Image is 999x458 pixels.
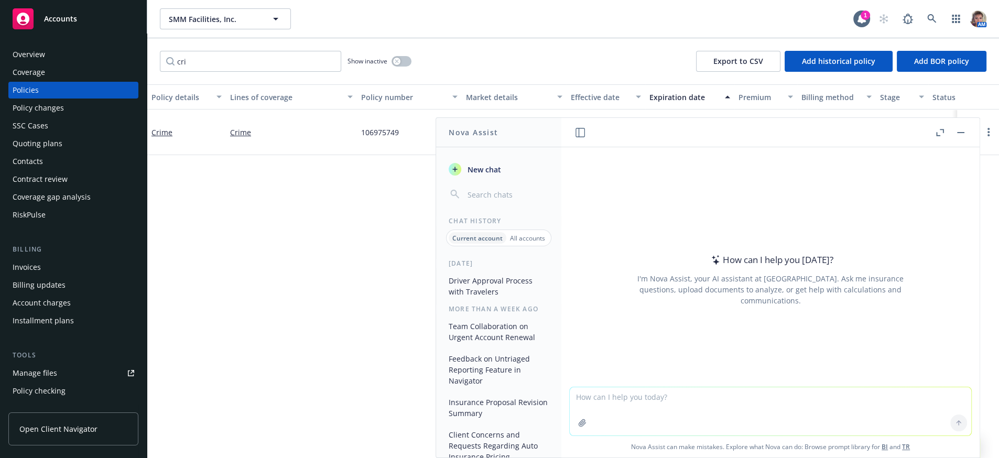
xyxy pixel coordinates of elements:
img: photo [970,10,986,27]
button: Expiration date [645,84,734,110]
a: Crime [230,127,353,138]
a: Policy changes [8,100,138,116]
button: Premium [734,84,797,110]
a: Start snowing [873,8,894,29]
span: Show inactive [348,57,387,66]
button: Team Collaboration on Urgent Account Renewal [444,318,553,346]
span: 106975749 [361,127,399,138]
div: How can I help you [DATE]? [708,253,833,267]
div: Lines of coverage [230,92,341,103]
a: Account charges [8,295,138,311]
div: Market details [466,92,551,103]
div: Overview [13,46,45,63]
div: RiskPulse [13,206,46,223]
div: Policy details [151,92,210,103]
span: SMM Facilities, Inc. [169,14,259,25]
a: Overview [8,46,138,63]
a: Billing updates [8,277,138,293]
a: Manage files [8,365,138,381]
div: Stage [880,92,913,103]
div: Manage exposures [13,400,79,417]
button: SMM Facilities, Inc. [160,8,291,29]
div: Contract review [13,171,68,188]
div: Tools [8,350,138,361]
a: more [982,126,995,138]
button: Lines of coverage [226,84,357,110]
div: Billing [8,244,138,255]
div: Contacts [13,153,43,170]
p: All accounts [510,234,545,243]
a: Crime [151,127,172,137]
a: BI [882,442,888,451]
a: Manage exposures [8,400,138,417]
div: Effective date [571,92,629,103]
div: Chat History [436,216,561,225]
h1: Nova Assist [449,127,498,138]
a: SSC Cases [8,117,138,134]
div: Travelers Casualty Insurance Company of America, Travelers Insurance [466,116,562,138]
a: Installment plans [8,312,138,329]
div: Policies [13,82,39,99]
a: Policy checking [8,383,138,399]
div: Billing updates [13,277,66,293]
a: RiskPulse [8,206,138,223]
button: Policy number [357,84,462,110]
div: Invoices [13,259,41,276]
span: Nova Assist can make mistakes. Explore what Nova can do: Browse prompt library for and [566,436,975,457]
button: Market details [462,84,567,110]
div: Quoting plans [13,135,62,152]
button: Stage [876,84,928,110]
input: Filter by keyword... [160,51,341,72]
a: Report a Bug [897,8,918,29]
span: Accounts [44,15,77,23]
a: Coverage [8,64,138,81]
span: Open Client Navigator [19,423,97,434]
div: More than a week ago [436,304,561,313]
button: Insurance Proposal Revision Summary [444,394,553,422]
div: Premium [739,92,781,103]
div: 1 [861,10,870,20]
a: Quoting plans [8,135,138,152]
span: Add historical policy [802,56,875,66]
a: Contacts [8,153,138,170]
div: Installment plans [13,312,74,329]
p: Current account [452,234,503,243]
div: Policy changes [13,100,64,116]
div: I'm Nova Assist, your AI assistant at [GEOGRAPHIC_DATA]. Ask me insurance questions, upload docum... [623,273,918,306]
div: Manage files [13,365,57,381]
button: Billing method [797,84,876,110]
div: Account charges [13,295,71,311]
a: Coverage gap analysis [8,189,138,205]
span: New chat [465,164,501,175]
div: Coverage [13,64,45,81]
div: SSC Cases [13,117,48,134]
a: Switch app [946,8,967,29]
button: Export to CSV [696,51,780,72]
a: TR [902,442,910,451]
button: Policy details [147,84,226,110]
div: [DATE] [436,259,561,268]
div: Expiration date [649,92,719,103]
button: Add historical policy [785,51,893,72]
button: Feedback on Untriaged Reporting Feature in Navigator [444,350,553,389]
a: Contract review [8,171,138,188]
button: Driver Approval Process with Travelers [444,272,553,300]
div: Billing method [801,92,860,103]
button: Add BOR policy [897,51,986,72]
a: Accounts [8,4,138,34]
span: Export to CSV [713,56,763,66]
a: Policies [8,82,138,99]
div: Status [932,92,996,103]
button: New chat [444,160,553,179]
button: Effective date [567,84,645,110]
a: Invoices [8,259,138,276]
div: Policy checking [13,383,66,399]
div: Policy number [361,92,446,103]
div: Coverage gap analysis [13,189,91,205]
a: Search [921,8,942,29]
span: Add BOR policy [914,56,969,66]
input: Search chats [465,187,549,202]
